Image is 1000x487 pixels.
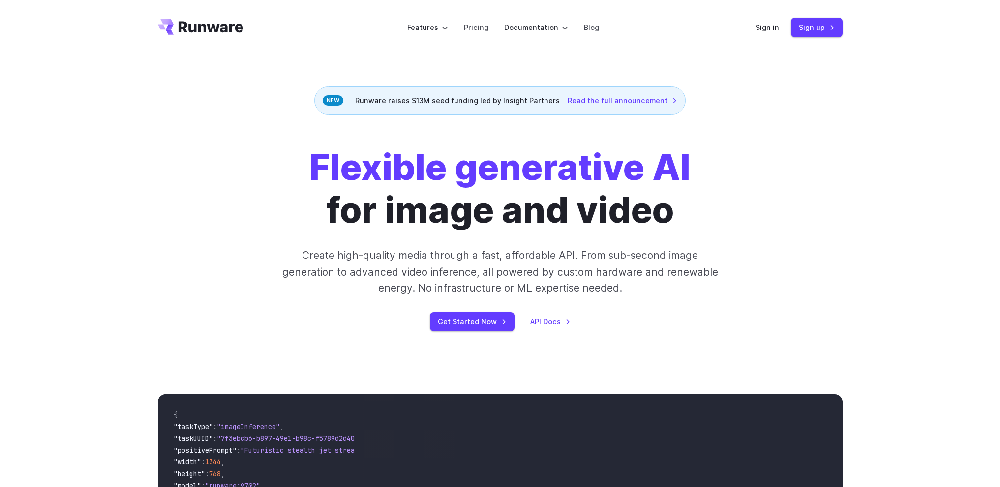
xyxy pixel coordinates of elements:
[213,434,217,443] span: :
[504,22,568,33] label: Documentation
[280,422,284,431] span: ,
[217,422,280,431] span: "imageInference"
[309,145,691,189] strong: Flexible generative AI
[221,458,225,466] span: ,
[174,458,201,466] span: "width"
[756,22,779,33] a: Sign in
[241,446,599,455] span: "Futuristic stealth jet streaking through a neon-lit cityscape with glowing purple exhaust"
[213,422,217,431] span: :
[205,458,221,466] span: 1344
[407,22,448,33] label: Features
[584,22,599,33] a: Blog
[237,446,241,455] span: :
[464,22,488,33] a: Pricing
[201,458,205,466] span: :
[281,247,719,296] p: Create high-quality media through a fast, affordable API. From sub-second image generation to adv...
[174,410,178,419] span: {
[205,469,209,478] span: :
[309,146,691,231] h1: for image and video
[217,434,366,443] span: "7f3ebcb6-b897-49e1-b98c-f5789d2d40d7"
[174,434,213,443] span: "taskUUID"
[174,446,237,455] span: "positivePrompt"
[174,422,213,431] span: "taskType"
[174,469,205,478] span: "height"
[209,469,221,478] span: 768
[791,18,843,37] a: Sign up
[221,469,225,478] span: ,
[568,95,677,106] a: Read the full announcement
[530,316,571,327] a: API Docs
[430,312,515,331] a: Get Started Now
[314,86,686,115] div: Runware raises $13M seed funding led by Insight Partners
[158,19,243,35] a: Go to /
